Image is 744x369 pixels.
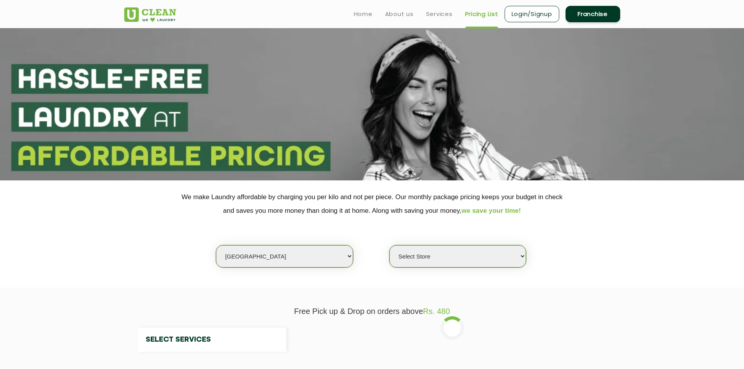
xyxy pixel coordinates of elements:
p: Free Pick up & Drop on orders above [124,307,620,316]
a: Home [354,9,373,19]
h4: Select Services [138,328,286,352]
a: Franchise [566,6,620,22]
a: Pricing List [465,9,498,19]
p: We make Laundry affordable by charging you per kilo and not per piece. Our monthly package pricin... [124,190,620,217]
a: Login/Signup [505,6,559,22]
a: About us [385,9,414,19]
img: UClean Laundry and Dry Cleaning [124,7,176,22]
span: Rs. 480 [423,307,450,316]
span: we save your time! [462,207,521,214]
a: Services [426,9,453,19]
